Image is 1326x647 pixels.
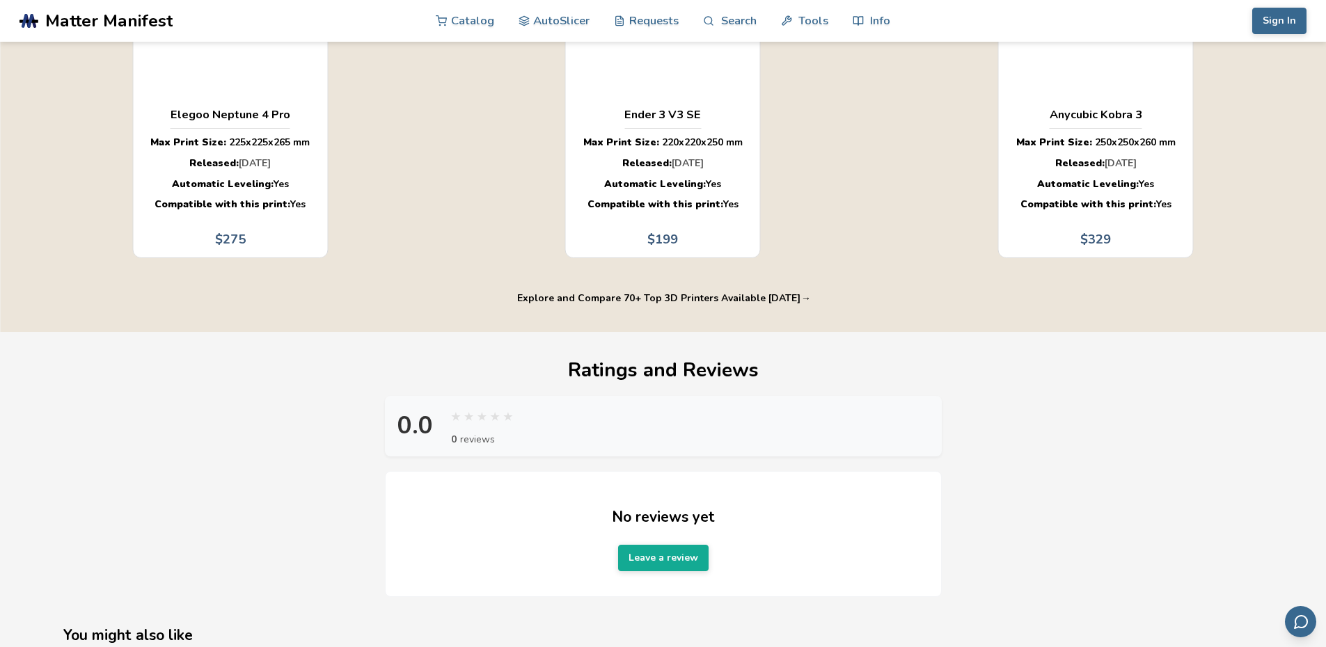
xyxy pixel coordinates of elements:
[63,625,1263,646] h2: You might also like
[464,406,474,425] span: ★
[604,177,706,191] strong: Automatic Leveling:
[1252,8,1307,34] button: Sign In
[155,198,290,211] strong: Compatible with this print:
[1285,606,1316,637] button: Send feedback via email
[171,108,290,122] h3: Elegoo Neptune 4 Pro
[618,545,709,571] button: Leave a review
[672,157,704,170] span: [DATE]
[1016,177,1176,191] div: Yes
[490,406,500,425] span: ★
[503,406,514,425] span: ★
[215,232,246,247] span: $ 275
[583,198,743,211] div: Yes
[385,360,942,381] h1: Ratings and Reviews
[612,506,715,528] h1: No reviews yet
[1020,198,1156,211] strong: Compatible with this print:
[583,136,743,150] div: 220 x 220 x 250 mm
[150,177,310,191] div: Yes
[1050,108,1142,122] h3: Anycubic Kobra 3
[1016,198,1176,211] div: Yes
[1080,232,1111,247] span: $ 329
[1037,177,1139,191] strong: Automatic Leveling:
[647,232,678,247] span: $ 199
[150,198,310,211] div: Yes
[150,136,310,150] div: 225 x 225 x 265 mm
[1016,136,1176,150] div: 250 x 250 x 260 mm
[583,177,743,191] div: Yes
[239,157,271,170] span: [DATE]
[624,108,701,122] h3: Ender 3 V3 SE
[451,432,516,447] p: reviews
[1016,136,1092,149] strong: Max Print Size:
[583,136,659,149] strong: Max Print Size:
[517,293,809,304] button: Explore and Compare 70+ Top 3D Printers Available [DATE] →
[1105,157,1137,170] span: [DATE]
[45,11,173,31] span: Matter Manifest
[451,406,461,425] span: ★
[451,432,457,447] strong: 0
[622,157,672,170] strong: Released:
[150,136,226,149] strong: Max Print Size:
[477,406,487,425] span: ★
[1055,157,1105,170] strong: Released:
[587,198,723,211] strong: Compatible with this print:
[189,157,239,170] strong: Released:
[172,177,274,191] strong: Automatic Leveling:
[395,412,436,440] div: 0.0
